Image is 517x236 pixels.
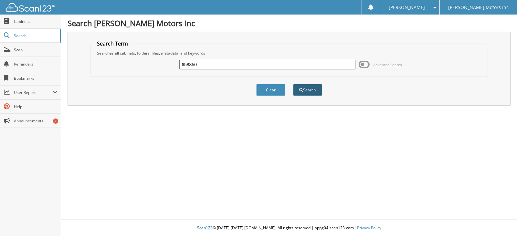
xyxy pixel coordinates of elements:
[68,18,511,28] h1: Search [PERSON_NAME] Motors Inc
[389,5,425,9] span: [PERSON_NAME]
[373,62,402,67] span: Advanced Search
[94,50,485,56] div: Searches all cabinets, folders, files, metadata, and keywords
[357,225,381,231] a: Privacy Policy
[485,205,517,236] iframe: Chat Widget
[14,47,58,53] span: Scan
[197,225,213,231] span: Scan123
[6,3,55,12] img: scan123-logo-white.svg
[448,5,509,9] span: [PERSON_NAME] Motors Inc
[14,104,58,109] span: Help
[61,220,517,236] div: © [DATE]-[DATE] [DOMAIN_NAME]. All rights reserved | appg04-scan123-com |
[14,76,58,81] span: Bookmarks
[14,90,53,95] span: User Reports
[14,118,58,124] span: Announcements
[14,61,58,67] span: Reminders
[256,84,285,96] button: Clear
[53,118,58,124] div: 7
[14,19,58,24] span: Cabinets
[293,84,322,96] button: Search
[94,40,131,47] legend: Search Term
[14,33,57,38] span: Search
